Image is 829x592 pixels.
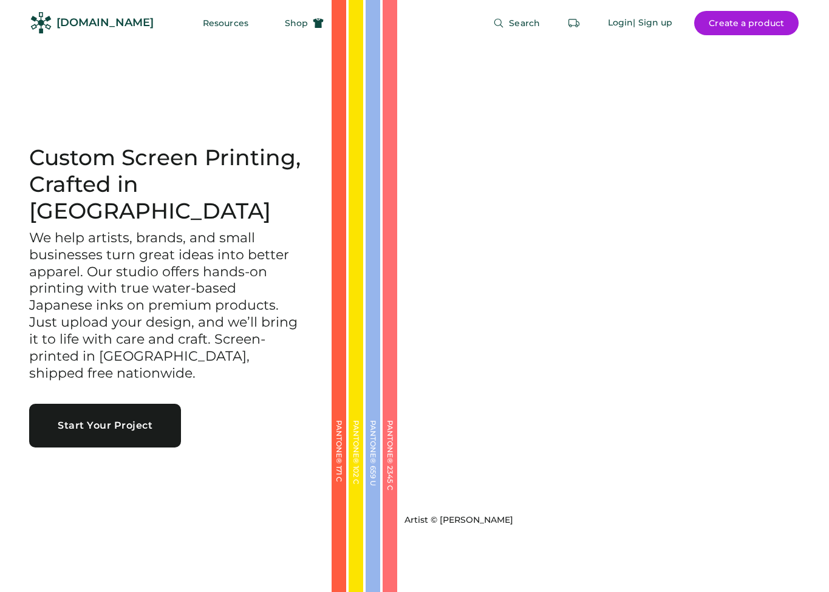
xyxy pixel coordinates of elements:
h1: Custom Screen Printing, Crafted in [GEOGRAPHIC_DATA] [29,145,302,225]
a: Artist © [PERSON_NAME] [400,509,513,526]
button: Create a product [694,11,799,35]
div: Artist © [PERSON_NAME] [404,514,513,526]
button: Resources [188,11,263,35]
div: PANTONE® 659 U [369,420,377,542]
span: Shop [285,19,308,27]
h3: We help artists, brands, and small businesses turn great ideas into better apparel. Our studio of... [29,230,302,382]
button: Shop [270,11,338,35]
div: PANTONE® 2345 C [386,420,394,542]
div: | Sign up [633,17,672,29]
span: Search [509,19,540,27]
img: Rendered Logo - Screens [30,12,52,33]
button: Retrieve an order [562,11,586,35]
div: PANTONE® 171 C [335,420,343,542]
button: Start Your Project [29,404,181,447]
div: Login [608,17,633,29]
div: PANTONE® 102 C [352,420,360,542]
button: Search [479,11,554,35]
div: [DOMAIN_NAME] [56,15,154,30]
